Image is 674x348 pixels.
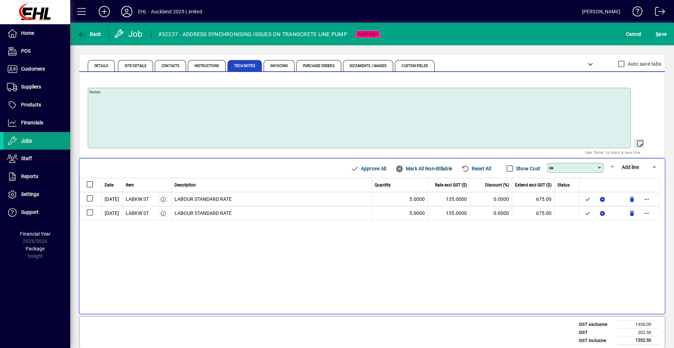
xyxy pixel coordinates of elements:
td: 675.00 [512,206,555,220]
span: Custom Fields [402,64,428,68]
td: [DATE] [102,192,123,206]
span: Reports [21,173,38,179]
button: More options [641,193,652,205]
a: Knowledge Base [627,1,643,24]
div: Job [114,28,144,40]
button: Approve All [348,162,389,175]
button: Reset All [458,162,494,175]
a: Financials [4,114,70,132]
td: 675.00 [512,192,555,206]
a: Suppliers [4,78,70,96]
label: Show Cost [515,165,540,172]
span: Invoicing [270,64,288,68]
td: 202.50 [617,328,660,336]
span: Documents / Images [350,64,387,68]
span: Item [126,182,134,188]
span: Jobs [21,138,32,143]
td: GST [575,328,617,336]
span: Mark All Non-Billable [395,163,452,174]
td: 1552.50 [617,336,660,345]
mat-label: Notes [90,90,100,94]
div: #32237 - ADDRESS SYNCHRONISING ISSUES ON TRANSCRETE LINE PUMP [158,29,347,40]
div: EHL - Auckland 2025 Limited [138,6,202,17]
span: Instructions [194,64,219,68]
a: POS [4,42,70,60]
span: 5.0000 [409,210,425,217]
label: Auto save tabs [626,60,662,67]
span: Staff [21,156,32,161]
div: LABKW ST [126,196,149,203]
span: Customers [21,66,45,72]
span: Home [21,30,34,36]
app-page-header-button: Back [70,28,109,40]
button: Profile [115,5,138,18]
a: Home [4,25,70,42]
a: Products [4,96,70,114]
span: Site Details [125,64,146,68]
td: GST inclusive [575,336,617,345]
span: Details [94,64,108,68]
td: LABOUR STANDARD RATE [172,192,372,206]
span: Description [174,182,196,188]
button: Add [93,5,115,18]
a: Reports [4,168,70,185]
span: Extend excl GST ($) [515,182,551,188]
button: Back [76,28,103,40]
span: Purchase Orders [303,64,335,68]
td: 1350.00 [617,321,660,329]
td: 0.0000 [470,192,512,206]
span: Reset All [461,163,491,174]
span: Settings [21,191,39,197]
div: LABKW ST [126,210,149,217]
span: 5.0000 [409,196,425,203]
span: ave [656,28,667,40]
span: Contacts [161,64,179,68]
button: More options [641,208,652,219]
span: Financials [21,120,43,125]
div: [PERSON_NAME] [582,6,620,17]
a: Settings [4,186,70,203]
span: Back [78,31,101,37]
span: Suppliers [21,84,41,90]
button: Cancel [624,28,643,40]
button: Save [654,28,668,40]
td: GST exclusive [575,321,617,329]
td: 0.0000 [470,206,512,220]
span: Discount (%) [485,182,509,188]
span: Package [26,246,45,251]
td: [DATE] [102,206,123,220]
button: Mark All Non-Billable [392,162,455,175]
td: LABOUR STANDARD RATE [172,206,372,220]
td: 135.0000 [428,206,470,220]
span: Add line [622,164,639,170]
span: Cancel [626,28,641,40]
a: Customers [4,60,70,78]
span: Date [105,182,113,188]
td: 135.0000 [428,192,470,206]
span: Rate excl GST ($) [435,182,467,188]
a: Staff [4,150,70,168]
span: Approve All [350,163,386,174]
span: POS [21,48,31,54]
span: Products [21,102,41,107]
span: Quantity [375,182,391,188]
span: Tech Notes [234,64,255,68]
a: Logout [650,1,665,24]
a: Support [4,204,70,221]
span: S [656,31,659,37]
mat-hint: Use 'Enter' to start a new line [585,148,640,156]
span: Status [557,182,570,188]
span: Support [21,209,39,215]
span: Financial Year [20,231,51,237]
